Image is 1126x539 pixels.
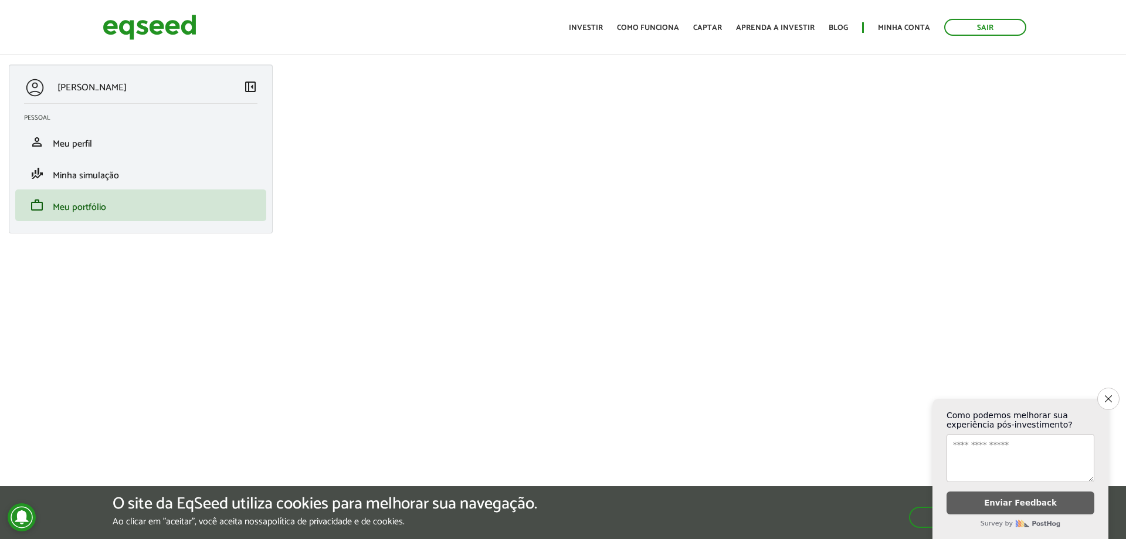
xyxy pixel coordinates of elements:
[878,24,930,32] a: Minha conta
[113,516,537,527] p: Ao clicar em "aceitar", você aceita nossa .
[57,82,127,93] p: [PERSON_NAME]
[30,167,44,181] span: finance_mode
[103,12,196,43] img: EqSeed
[24,198,257,212] a: workMeu portfólio
[243,80,257,94] span: left_panel_close
[24,135,257,149] a: personMeu perfil
[243,80,257,96] a: Colapsar menu
[829,24,848,32] a: Blog
[569,24,603,32] a: Investir
[909,507,1013,528] button: Aceitar
[53,168,119,184] span: Minha simulação
[944,19,1026,36] a: Sair
[736,24,815,32] a: Aprenda a investir
[15,158,266,189] li: Minha simulação
[617,24,679,32] a: Como funciona
[15,126,266,158] li: Meu perfil
[30,135,44,149] span: person
[113,495,537,513] h5: O site da EqSeed utiliza cookies para melhorar sua navegação.
[53,199,106,215] span: Meu portfólio
[15,189,266,221] li: Meu portfólio
[693,24,722,32] a: Captar
[24,167,257,181] a: finance_modeMinha simulação
[53,136,92,152] span: Meu perfil
[267,517,403,527] a: política de privacidade e de cookies
[24,114,266,121] h2: Pessoal
[30,198,44,212] span: work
